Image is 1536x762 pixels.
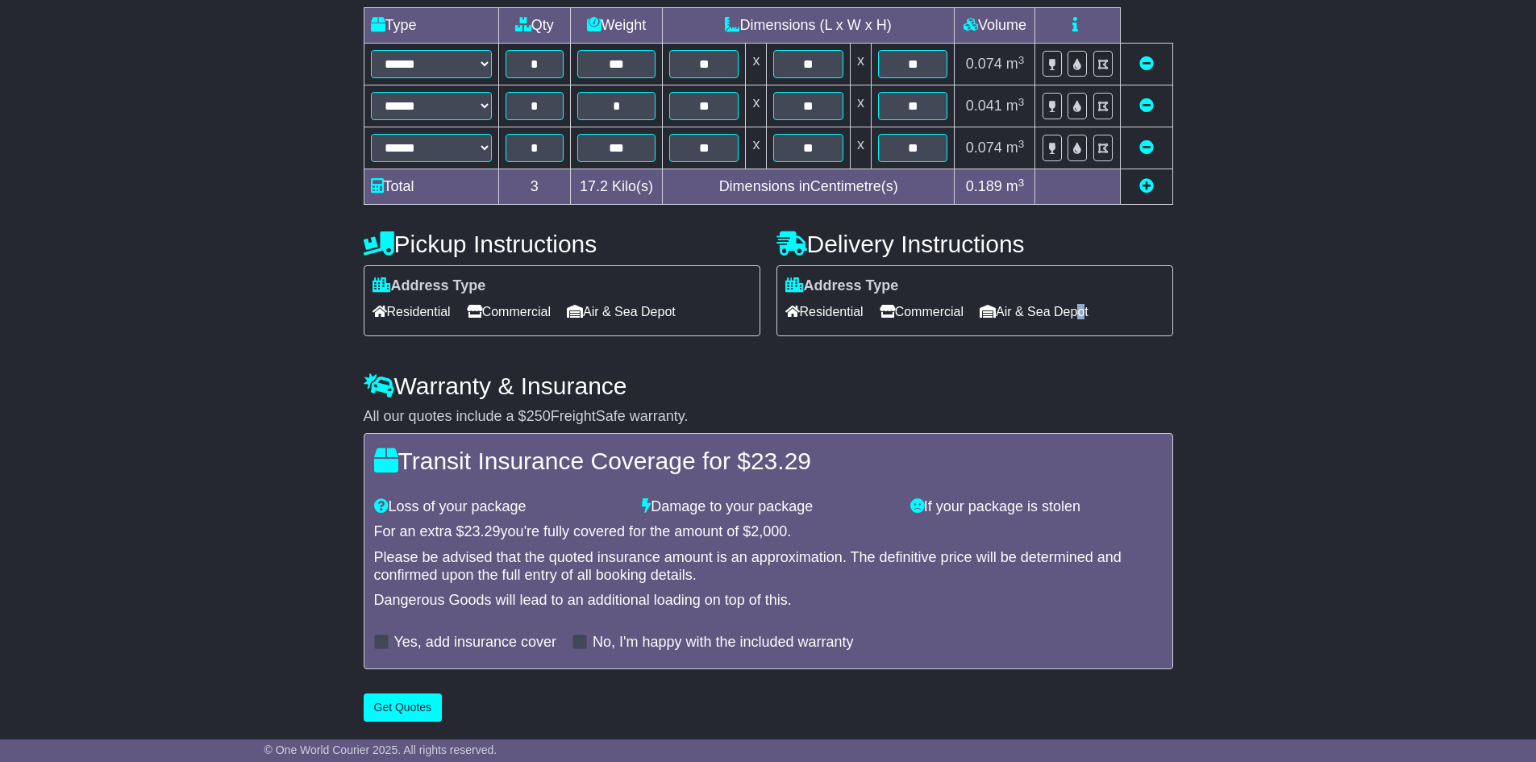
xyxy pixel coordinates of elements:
[464,523,501,539] span: 23.29
[467,299,551,324] span: Commercial
[1018,54,1025,66] sup: 3
[850,127,871,169] td: x
[785,277,899,295] label: Address Type
[1006,139,1025,156] span: m
[374,523,1163,541] div: For an extra $ you're fully covered for the amount of $ .
[527,408,551,424] span: 250
[746,85,767,127] td: x
[570,8,662,44] td: Weight
[850,85,871,127] td: x
[1006,178,1025,194] span: m
[364,408,1173,426] div: All our quotes include a $ FreightSafe warranty.
[373,299,451,324] span: Residential
[662,8,955,44] td: Dimensions (L x W x H)
[498,8,570,44] td: Qty
[1139,139,1154,156] a: Remove this item
[1006,56,1025,72] span: m
[364,693,443,722] button: Get Quotes
[880,299,964,324] span: Commercial
[498,169,570,205] td: 3
[373,277,486,295] label: Address Type
[1006,98,1025,114] span: m
[751,448,811,474] span: 23.29
[1018,96,1025,108] sup: 3
[634,498,902,516] div: Damage to your package
[966,178,1002,194] span: 0.189
[785,299,864,324] span: Residential
[966,98,1002,114] span: 0.041
[746,44,767,85] td: x
[1139,178,1154,194] a: Add new item
[364,373,1173,399] h4: Warranty & Insurance
[1018,138,1025,150] sup: 3
[902,498,1171,516] div: If your package is stolen
[1018,177,1025,189] sup: 3
[850,44,871,85] td: x
[364,8,498,44] td: Type
[264,743,497,756] span: © One World Courier 2025. All rights reserved.
[366,498,635,516] div: Loss of your package
[394,634,556,652] label: Yes, add insurance cover
[955,8,1035,44] td: Volume
[751,523,787,539] span: 2,000
[570,169,662,205] td: Kilo(s)
[567,299,676,324] span: Air & Sea Depot
[374,448,1163,474] h4: Transit Insurance Coverage for $
[374,549,1163,584] div: Please be advised that the quoted insurance amount is an approximation. The definitive price will...
[776,231,1173,257] h4: Delivery Instructions
[1139,98,1154,114] a: Remove this item
[1139,56,1154,72] a: Remove this item
[966,56,1002,72] span: 0.074
[593,634,854,652] label: No, I'm happy with the included warranty
[980,299,1089,324] span: Air & Sea Depot
[966,139,1002,156] span: 0.074
[662,169,955,205] td: Dimensions in Centimetre(s)
[364,169,498,205] td: Total
[364,231,760,257] h4: Pickup Instructions
[746,127,767,169] td: x
[580,178,608,194] span: 17.2
[374,592,1163,610] div: Dangerous Goods will lead to an additional loading on top of this.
